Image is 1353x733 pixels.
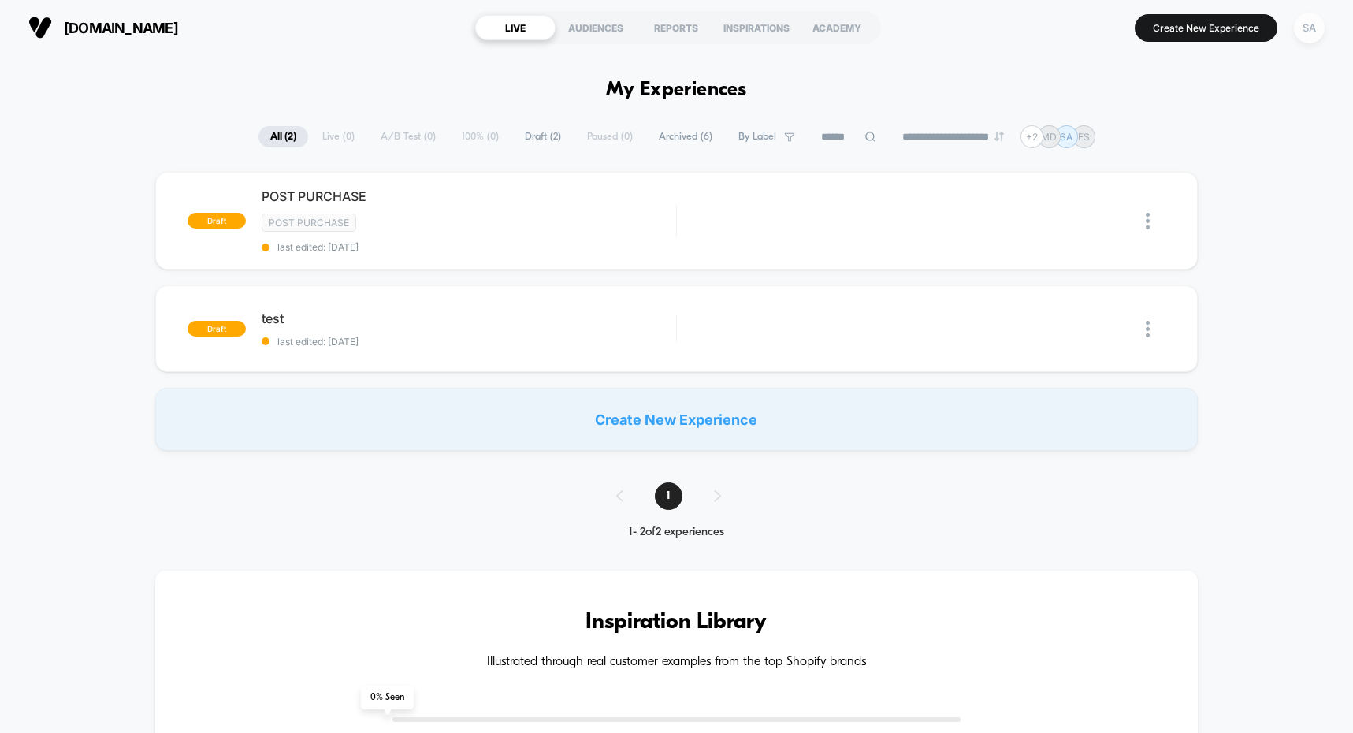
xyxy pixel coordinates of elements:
div: INSPIRATIONS [716,15,797,40]
img: close [1146,321,1150,337]
span: Archived ( 6 ) [647,126,724,147]
span: 1 [655,482,682,510]
p: ES [1078,131,1090,143]
span: test [262,311,675,326]
div: ACADEMY [797,15,877,40]
span: POST PURCHASE [262,188,675,204]
span: Post Purchase [262,214,356,232]
p: MD [1041,131,1057,143]
h1: My Experiences [606,79,747,102]
span: draft [188,321,246,337]
div: 1 - 2 of 2 experiences [600,526,753,539]
span: last edited: [DATE] [262,241,675,253]
span: All ( 2 ) [258,126,308,147]
span: draft [188,213,246,229]
div: + 2 [1020,125,1043,148]
p: SA [1060,131,1072,143]
div: LIVE [475,15,556,40]
div: Create New Experience [155,388,1197,451]
h4: Illustrated through real customer examples from the top Shopify brands [203,655,1150,670]
button: [DOMAIN_NAME] [24,15,183,40]
h3: Inspiration Library [203,610,1150,635]
div: REPORTS [636,15,716,40]
div: AUDIENCES [556,15,636,40]
span: last edited: [DATE] [262,336,675,348]
img: close [1146,213,1150,229]
div: SA [1294,13,1325,43]
span: By Label [738,131,776,143]
button: SA [1289,12,1329,44]
img: Visually logo [28,16,52,39]
button: Create New Experience [1135,14,1277,42]
span: [DOMAIN_NAME] [64,20,178,36]
span: Draft ( 2 ) [513,126,573,147]
span: 0 % Seen [361,686,414,709]
img: end [994,132,1004,141]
